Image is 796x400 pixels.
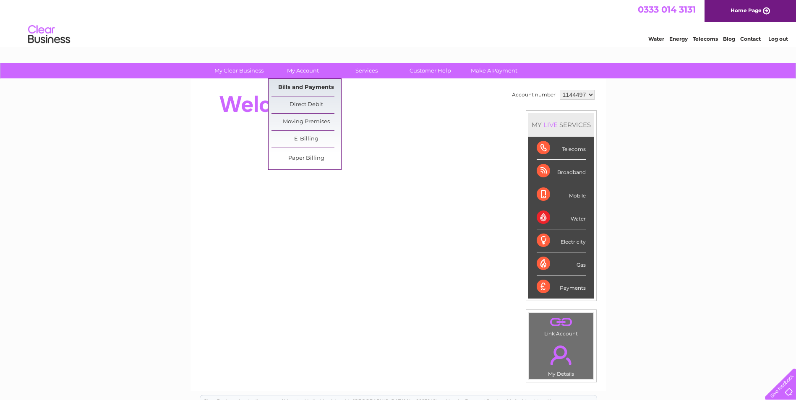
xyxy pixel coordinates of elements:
[268,63,337,78] a: My Account
[740,36,761,42] a: Contact
[271,150,341,167] a: Paper Billing
[537,137,586,160] div: Telecoms
[529,312,594,339] td: Link Account
[271,79,341,96] a: Bills and Payments
[531,340,591,370] a: .
[204,63,274,78] a: My Clear Business
[537,252,586,275] div: Gas
[28,22,70,47] img: logo.png
[537,275,586,298] div: Payments
[271,96,341,113] a: Direct Debit
[271,131,341,148] a: E-Billing
[271,114,341,130] a: Moving Premises
[723,36,735,42] a: Blog
[531,315,591,330] a: .
[537,206,586,229] div: Water
[638,4,696,15] a: 0333 014 3131
[768,36,788,42] a: Log out
[200,5,597,41] div: Clear Business is a trading name of Verastar Limited (registered in [GEOGRAPHIC_DATA] No. 3667643...
[542,121,559,129] div: LIVE
[537,183,586,206] div: Mobile
[529,338,594,379] td: My Details
[693,36,718,42] a: Telecoms
[510,88,558,102] td: Account number
[669,36,688,42] a: Energy
[459,63,529,78] a: Make A Payment
[537,160,586,183] div: Broadband
[396,63,465,78] a: Customer Help
[537,229,586,252] div: Electricity
[648,36,664,42] a: Water
[528,113,594,137] div: MY SERVICES
[332,63,401,78] a: Services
